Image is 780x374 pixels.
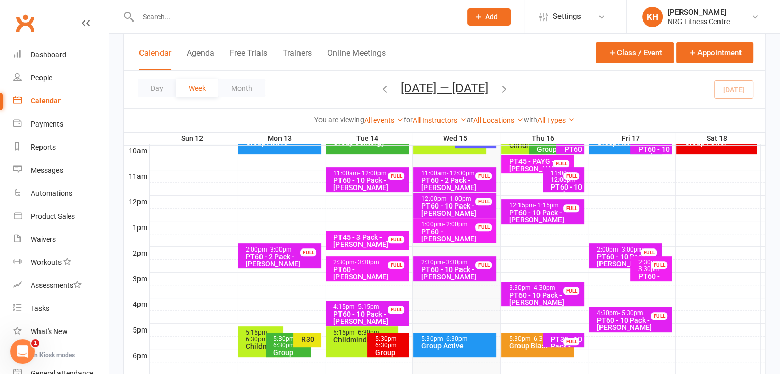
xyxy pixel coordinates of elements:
th: 4pm [124,298,149,310]
div: PT60 - 10 Pack - [PERSON_NAME] [637,146,670,167]
iframe: Intercom live chat [10,339,35,364]
div: Payments [31,120,63,128]
div: KH [642,7,663,27]
div: 4:15pm [333,304,407,310]
span: - 2:00pm [443,221,467,228]
th: 1pm [124,221,149,234]
th: 12pm [124,195,149,208]
div: What's New [31,327,68,336]
a: What's New [13,320,108,343]
span: 1 [31,339,39,347]
div: FULL [651,312,667,320]
div: PT60 - [PERSON_NAME] [333,266,407,280]
span: - 6:30pm [375,335,398,349]
div: FULL [388,172,404,180]
div: 5:30pm [421,336,494,342]
th: Wed 15 [412,132,500,145]
a: Clubworx [12,10,38,36]
div: 5:15pm [245,329,281,343]
button: Free Trials [230,48,267,70]
a: All Types [537,116,575,124]
button: Calendar [139,48,171,70]
div: Dashboard [31,51,66,59]
button: Agenda [187,48,214,70]
strong: You are viewing [314,116,364,124]
div: Messages [31,166,63,174]
div: 11:00am [550,170,582,183]
span: - 12:00pm [446,170,474,177]
th: 2pm [124,246,149,259]
a: Calendar [13,90,108,113]
button: Add [467,8,511,26]
div: 12:15pm [508,202,582,209]
div: PT60 - 10 Pack - [PERSON_NAME] [333,310,407,325]
a: Reports [13,136,108,159]
button: Trainers [283,48,312,70]
span: - 3:00pm [267,246,292,253]
div: Group Active [421,342,494,349]
strong: for [404,116,413,124]
div: PT60 - [PERSON_NAME] [421,228,494,242]
th: Thu 16 [500,132,588,145]
th: Fri 17 [588,132,675,145]
div: PT60 - 10 Pack - [PERSON_NAME] [564,146,582,181]
button: Month [218,79,265,97]
div: 4:30pm [596,310,670,317]
th: 10am [124,144,149,157]
a: Workouts [13,251,108,274]
div: 2:30pm [333,259,407,266]
span: - 12:00pm [550,170,577,183]
span: - 3:00pm [618,246,643,253]
div: FULL [300,248,316,256]
div: FULL [475,223,492,231]
div: Workouts [31,258,62,266]
div: FULL [651,261,667,269]
th: 6pm [124,349,149,362]
div: Group Centergy [273,349,309,363]
div: PT60 - 2 Pack - [PERSON_NAME] [421,177,494,191]
th: Tue 14 [325,132,412,145]
div: FULL [563,287,579,295]
button: Class / Event [596,42,674,63]
div: PT60 - 10 Pack - [PERSON_NAME] [421,202,494,217]
a: Tasks [13,297,108,320]
span: - 3:30pm [355,259,379,266]
div: PT45 - 3 Pack - [PERSON_NAME] [333,234,407,248]
div: 5:30pm [273,336,309,349]
button: Appointment [676,42,753,63]
div: PT60 - 2 Pack - [PERSON_NAME] [245,253,319,267]
div: FULL [641,248,657,256]
div: FULL [563,204,579,212]
span: Add [485,13,498,21]
a: Payments [13,113,108,136]
div: PT60 - 10 Pack - [PERSON_NAME] [596,317,670,331]
div: Group Active [245,139,319,146]
span: - 6:30pm [443,335,467,342]
th: 11am [124,170,149,182]
span: - 6:30pm [246,329,269,343]
div: Tasks [31,304,49,313]
div: People [31,74,52,82]
div: 2:30pm [421,259,494,266]
div: 3:30pm [508,285,582,292]
div: Group Centergy [536,146,572,160]
div: PT60 - 10 Pack - [PERSON_NAME] [596,253,659,267]
div: FULL [563,172,579,180]
div: FULL [475,261,492,269]
strong: with [524,116,537,124]
div: FULL [553,160,569,168]
div: 11:00am [421,170,494,177]
a: Automations [13,182,108,205]
div: 2:00pm [245,246,319,253]
div: Assessments [31,281,82,289]
div: R30 [301,336,319,343]
th: Mon 13 [237,132,325,145]
strong: at [467,116,473,124]
span: - 1:00pm [446,195,471,202]
div: Product Sales [31,212,75,220]
div: PT60 - 10 Pack - [PERSON_NAME] [508,292,582,306]
div: FULL [388,236,404,243]
div: FULL [388,261,404,269]
div: Group Active [596,139,659,146]
div: Childminding [333,336,396,343]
